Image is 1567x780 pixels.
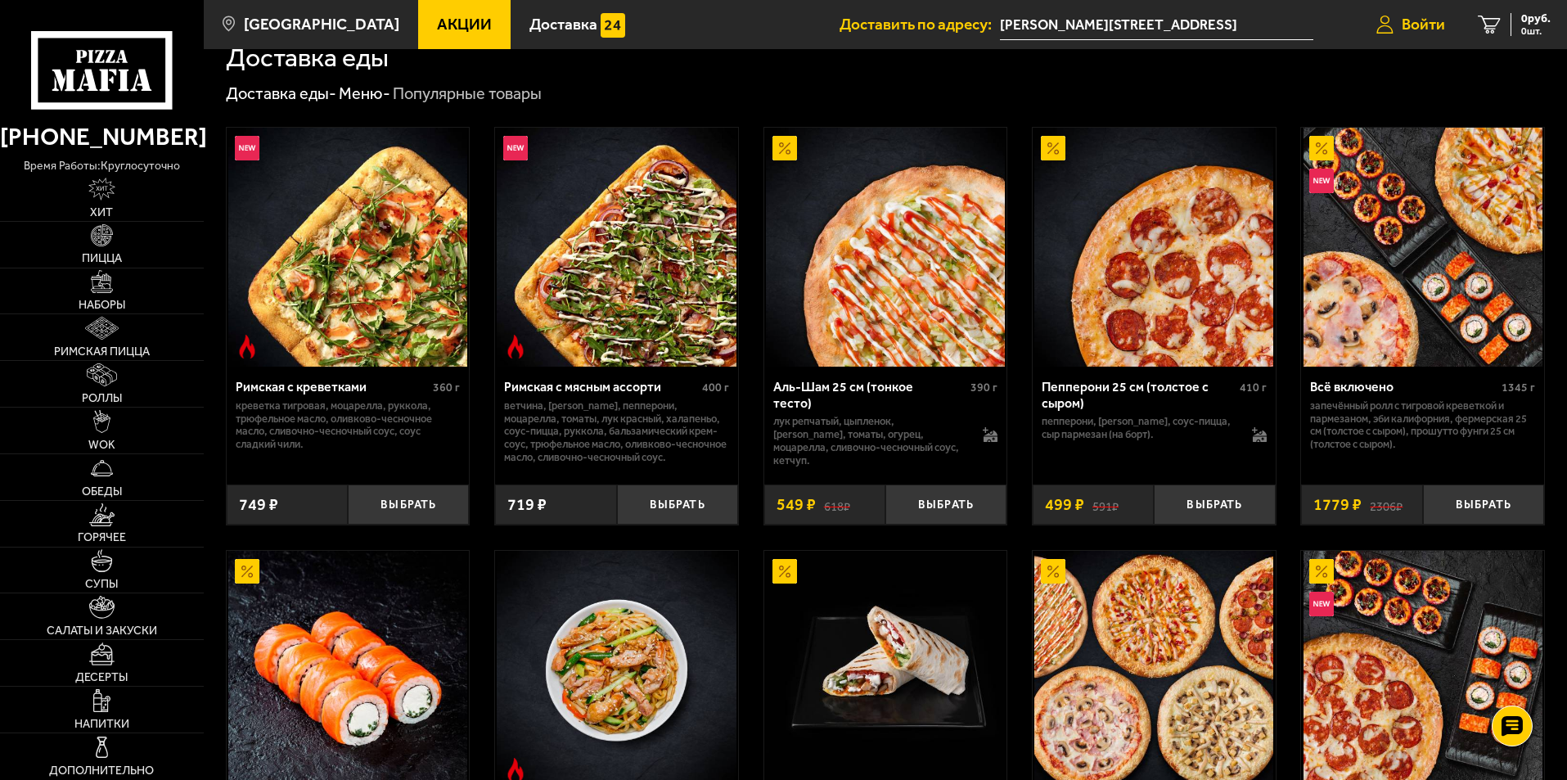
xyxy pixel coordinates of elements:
span: 549 ₽ [777,497,816,513]
img: Акционный [772,136,797,160]
span: Задворная улица, 2 [1000,10,1313,40]
span: 719 ₽ [507,497,547,513]
span: 0 шт. [1521,26,1551,36]
img: Акционный [1309,136,1334,160]
p: креветка тигровая, моцарелла, руккола, трюфельное масло, оливково-чесночное масло, сливочно-чесно... [236,399,461,452]
h1: Доставка еды [226,45,389,71]
img: Акционный [772,559,797,584]
button: Выбрать [1154,485,1275,525]
span: 499 ₽ [1045,497,1084,513]
s: 591 ₽ [1092,497,1119,513]
span: 410 г [1240,381,1267,395]
img: 15daf4d41897b9f0e9f617042186c801.svg [601,13,625,38]
span: Войти [1402,16,1445,32]
span: Хит [90,207,113,219]
img: Акционный [1041,559,1065,584]
div: Пепперони 25 см (толстое с сыром) [1042,379,1236,410]
span: 360 г [433,381,460,395]
span: Роллы [82,393,122,404]
button: Выбрать [348,485,469,525]
span: [GEOGRAPHIC_DATA] [244,16,399,32]
span: 749 ₽ [239,497,278,513]
button: Выбрать [885,485,1006,525]
s: 618 ₽ [824,497,850,513]
span: Доставка [529,16,597,32]
div: Популярные товары [393,83,542,105]
span: Акции [437,16,492,32]
img: Аль-Шам 25 см (тонкое тесто) [766,128,1005,367]
div: Римская с креветками [236,379,430,395]
span: 0 руб. [1521,13,1551,25]
a: АкционныйНовинкаВсё включено [1301,128,1544,367]
span: Напитки [74,719,129,730]
span: 390 г [970,381,997,395]
span: 1779 ₽ [1313,497,1362,513]
a: Доставка еды- [226,83,336,103]
span: Доставить по адресу: [840,16,1000,32]
img: Пепперони 25 см (толстое с сыром) [1034,128,1273,367]
span: Римская пицца [54,346,150,358]
img: Римская с мясным ассорти [497,128,736,367]
a: АкционныйПепперони 25 см (толстое с сыром) [1033,128,1276,367]
p: Запечённый ролл с тигровой креветкой и пармезаном, Эби Калифорния, Фермерская 25 см (толстое с сы... [1310,399,1535,452]
a: НовинкаОстрое блюдоРимская с мясным ассорти [495,128,738,367]
img: Акционный [1309,559,1334,584]
button: Выбрать [1423,485,1544,525]
span: Дополнительно [49,765,154,777]
p: пепперони, [PERSON_NAME], соус-пицца, сыр пармезан (на борт). [1042,415,1236,441]
div: Всё включено [1310,379,1497,395]
img: Римская с креветками [228,128,467,367]
span: 1345 г [1502,381,1535,395]
div: Римская с мясным ассорти [504,379,698,395]
img: Акционный [1041,136,1065,160]
span: Обеды [82,486,122,498]
span: Наборы [79,300,125,311]
span: Супы [85,579,118,590]
input: Ваш адрес доставки [1000,10,1313,40]
a: Меню- [339,83,390,103]
img: Новинка [1309,592,1334,616]
span: WOK [88,440,115,451]
img: Новинка [235,136,259,160]
img: Новинка [1309,169,1334,193]
s: 2306 ₽ [1370,497,1403,513]
span: Пицца [82,253,122,264]
img: Острое блюдо [235,335,259,359]
span: 400 г [702,381,729,395]
img: Всё включено [1304,128,1542,367]
p: лук репчатый, цыпленок, [PERSON_NAME], томаты, огурец, моцарелла, сливочно-чесночный соус, кетчуп. [773,415,967,467]
button: Выбрать [617,485,738,525]
div: Аль-Шам 25 см (тонкое тесто) [773,379,967,410]
p: ветчина, [PERSON_NAME], пепперони, моцарелла, томаты, лук красный, халапеньо, соус-пицца, руккола... [504,399,729,465]
span: Десерты [75,672,128,683]
span: Салаты и закуски [47,625,157,637]
img: Акционный [235,559,259,584]
a: АкционныйАль-Шам 25 см (тонкое тесто) [764,128,1007,367]
img: Новинка [503,136,528,160]
a: НовинкаОстрое блюдоРимская с креветками [227,128,470,367]
img: Острое блюдо [503,335,528,359]
span: Горячее [78,532,126,543]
